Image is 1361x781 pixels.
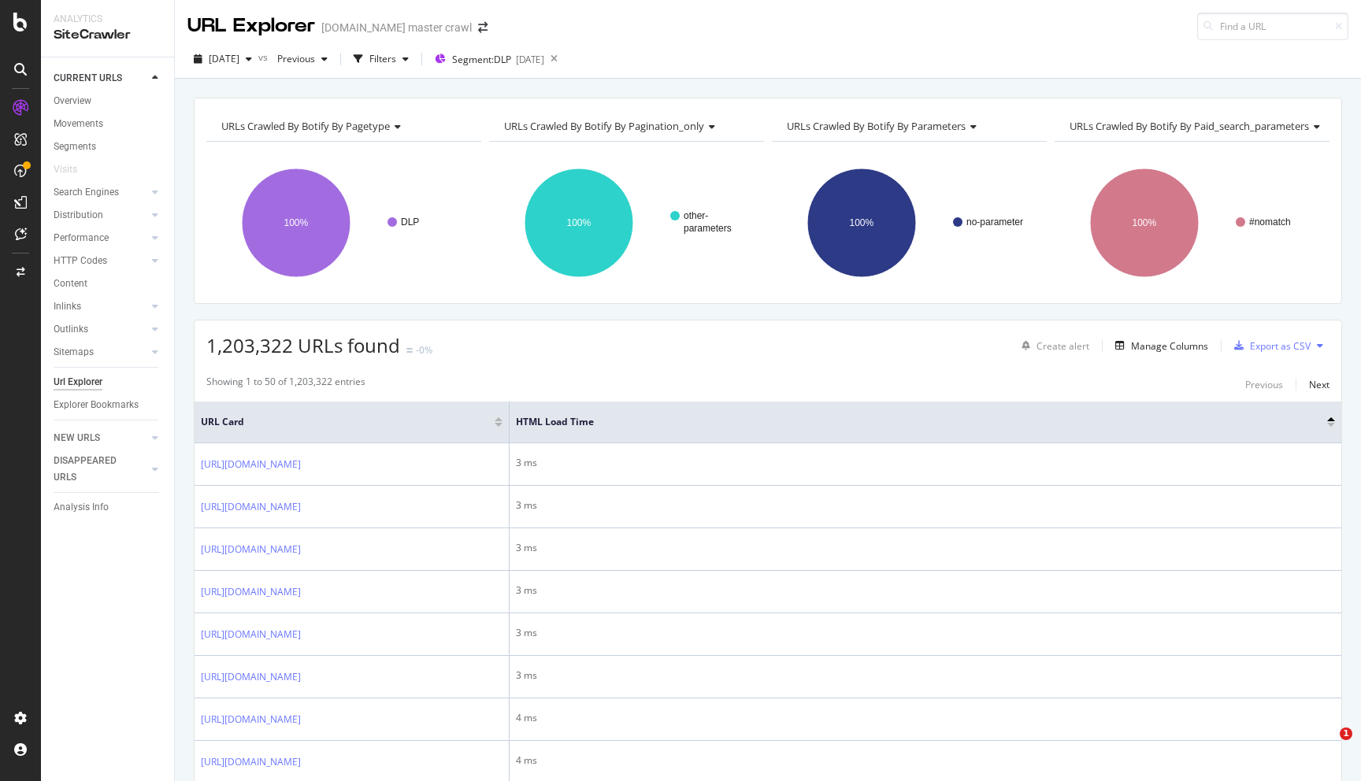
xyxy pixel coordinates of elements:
[54,430,147,446] a: NEW URLS
[284,217,309,228] text: 100%
[54,344,147,361] a: Sitemaps
[54,321,88,338] div: Outlinks
[54,184,119,201] div: Search Engines
[54,298,81,315] div: Inlinks
[516,711,1335,725] div: 4 ms
[1250,339,1311,353] div: Export as CSV
[54,499,163,516] a: Analysis Info
[54,207,103,224] div: Distribution
[54,139,163,155] a: Segments
[54,298,147,315] a: Inlinks
[516,498,1335,513] div: 3 ms
[201,627,301,642] a: [URL][DOMAIN_NAME]
[54,230,147,246] a: Performance
[54,374,102,390] div: Url Explorer
[187,46,258,72] button: [DATE]
[54,374,163,390] a: Url Explorer
[54,397,139,413] div: Explorer Bookmarks
[1055,154,1329,291] svg: A chart.
[271,46,334,72] button: Previous
[850,217,874,228] text: 100%
[54,321,147,338] a: Outlinks
[787,119,966,133] span: URLs Crawled By Botify By parameters
[54,116,103,132] div: Movements
[201,457,301,472] a: [URL][DOMAIN_NAME]
[567,217,591,228] text: 100%
[209,52,239,65] span: 2025 Sep. 15th
[1245,375,1283,394] button: Previous
[218,113,467,139] h4: URLs Crawled By Botify By pagetype
[258,50,271,64] span: vs
[1066,113,1333,139] h4: URLs Crawled By Botify By paid_search_parameters
[54,161,77,178] div: Visits
[1037,339,1089,353] div: Create alert
[1131,339,1208,353] div: Manage Columns
[206,154,481,291] svg: A chart.
[201,415,491,429] span: URL Card
[1133,217,1157,228] text: 100%
[201,669,301,685] a: [URL][DOMAIN_NAME]
[1309,378,1329,391] div: Next
[54,230,109,246] div: Performance
[428,46,544,72] button: Segment:DLP[DATE]
[489,154,764,291] svg: A chart.
[684,210,708,221] text: other-
[516,753,1335,768] div: 4 ms
[501,113,750,139] h4: URLs Crawled By Botify By pagination_only
[1245,378,1283,391] div: Previous
[516,415,1304,429] span: HTML Load Time
[516,626,1335,640] div: 3 ms
[54,344,94,361] div: Sitemaps
[54,184,147,201] a: Search Engines
[1228,333,1311,358] button: Export as CSV
[54,139,96,155] div: Segments
[1197,13,1348,40] input: Find a URL
[54,93,163,109] a: Overview
[54,499,109,516] div: Analysis Info
[406,348,413,353] img: Equal
[54,116,163,132] a: Movements
[516,541,1335,555] div: 3 ms
[516,456,1335,470] div: 3 ms
[206,332,400,358] span: 1,203,322 URLs found
[54,253,107,269] div: HTTP Codes
[504,119,704,133] span: URLs Crawled By Botify By pagination_only
[321,20,472,35] div: [DOMAIN_NAME] master crawl
[1109,336,1208,355] button: Manage Columns
[54,161,93,178] a: Visits
[54,13,161,26] div: Analytics
[221,119,390,133] span: URLs Crawled By Botify By pagetype
[452,53,511,66] span: Segment: DLP
[54,93,91,109] div: Overview
[1015,333,1089,358] button: Create alert
[784,113,1033,139] h4: URLs Crawled By Botify By parameters
[1340,727,1352,740] span: 1
[1307,727,1345,765] iframe: Intercom live chat
[54,397,163,413] a: Explorer Bookmarks
[54,453,133,486] div: DISAPPEARED URLS
[54,276,87,292] div: Content
[54,70,147,87] a: CURRENT URLS
[1070,119,1309,133] span: URLs Crawled By Botify By paid_search_parameters
[201,499,301,515] a: [URL][DOMAIN_NAME]
[347,46,415,72] button: Filters
[1249,217,1291,228] text: #nomatch
[201,754,301,770] a: [URL][DOMAIN_NAME]
[54,207,147,224] a: Distribution
[966,217,1023,228] text: no-parameter
[516,53,544,66] div: [DATE]
[187,13,315,39] div: URL Explorer
[684,223,732,234] text: parameters
[416,343,432,357] div: -0%
[201,712,301,727] a: [URL][DOMAIN_NAME]
[54,453,147,486] a: DISAPPEARED URLS
[772,154,1047,291] svg: A chart.
[206,375,365,394] div: Showing 1 to 50 of 1,203,322 entries
[54,253,147,269] a: HTTP Codes
[54,276,163,292] a: Content
[201,542,301,557] a: [URL][DOMAIN_NAME]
